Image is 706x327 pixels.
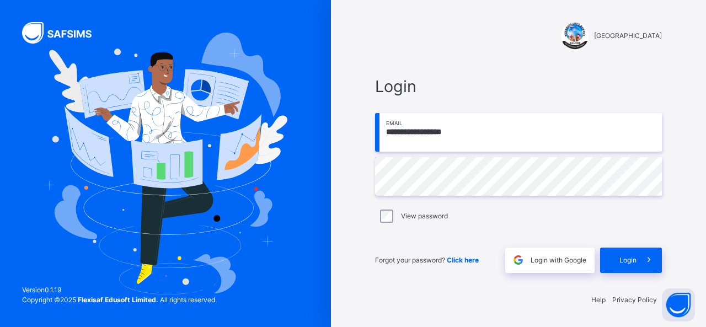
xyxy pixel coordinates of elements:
span: Login [375,74,662,98]
button: Open asap [662,288,695,321]
span: Login with Google [531,255,586,265]
span: Forgot your password? [375,256,479,264]
a: Privacy Policy [612,296,657,304]
span: Login [619,255,637,265]
span: Copyright © 2025 All rights reserved. [22,296,217,304]
span: [GEOGRAPHIC_DATA] [594,31,662,41]
span: Version 0.1.19 [22,285,217,295]
a: Help [591,296,606,304]
strong: Flexisaf Edusoft Limited. [78,296,158,304]
label: View password [401,211,448,221]
img: Hero Image [44,33,287,294]
a: Click here [447,256,479,264]
img: google.396cfc9801f0270233282035f929180a.svg [512,254,525,266]
img: SAFSIMS Logo [22,22,105,44]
